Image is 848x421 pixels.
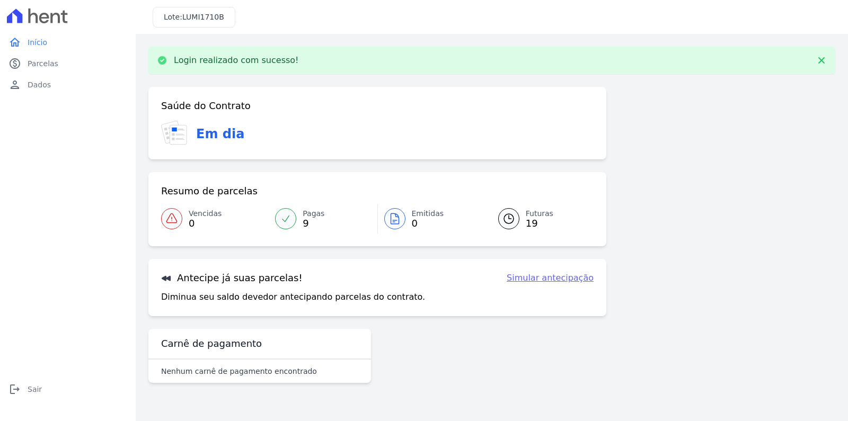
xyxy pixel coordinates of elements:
[4,53,131,74] a: paidParcelas
[196,124,244,144] h3: Em dia
[161,204,269,234] a: Vencidas 0
[174,55,299,66] p: Login realizado com sucesso!
[161,366,317,377] p: Nenhum carnê de pagamento encontrado
[4,379,131,400] a: logoutSair
[189,219,222,228] span: 0
[28,384,42,395] span: Sair
[485,204,594,234] a: Futuras 19
[8,36,21,49] i: home
[28,58,58,69] span: Parcelas
[526,208,553,219] span: Futuras
[164,12,224,23] h3: Lote:
[4,32,131,53] a: homeInício
[8,78,21,91] i: person
[161,291,425,303] p: Diminua seu saldo devedor antecipando parcelas do contrato.
[28,79,51,90] span: Dados
[28,37,47,48] span: Início
[303,208,324,219] span: Pagas
[161,337,262,350] h3: Carnê de pagamento
[182,13,224,21] span: LUMI1710B
[507,272,594,284] a: Simular antecipação
[161,272,303,284] h3: Antecipe já suas parcelas!
[161,185,258,198] h3: Resumo de parcelas
[8,383,21,396] i: logout
[8,57,21,70] i: paid
[412,219,444,228] span: 0
[303,219,324,228] span: 9
[269,204,377,234] a: Pagas 9
[378,204,485,234] a: Emitidas 0
[526,219,553,228] span: 19
[4,74,131,95] a: personDados
[412,208,444,219] span: Emitidas
[189,208,222,219] span: Vencidas
[161,100,251,112] h3: Saúde do Contrato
